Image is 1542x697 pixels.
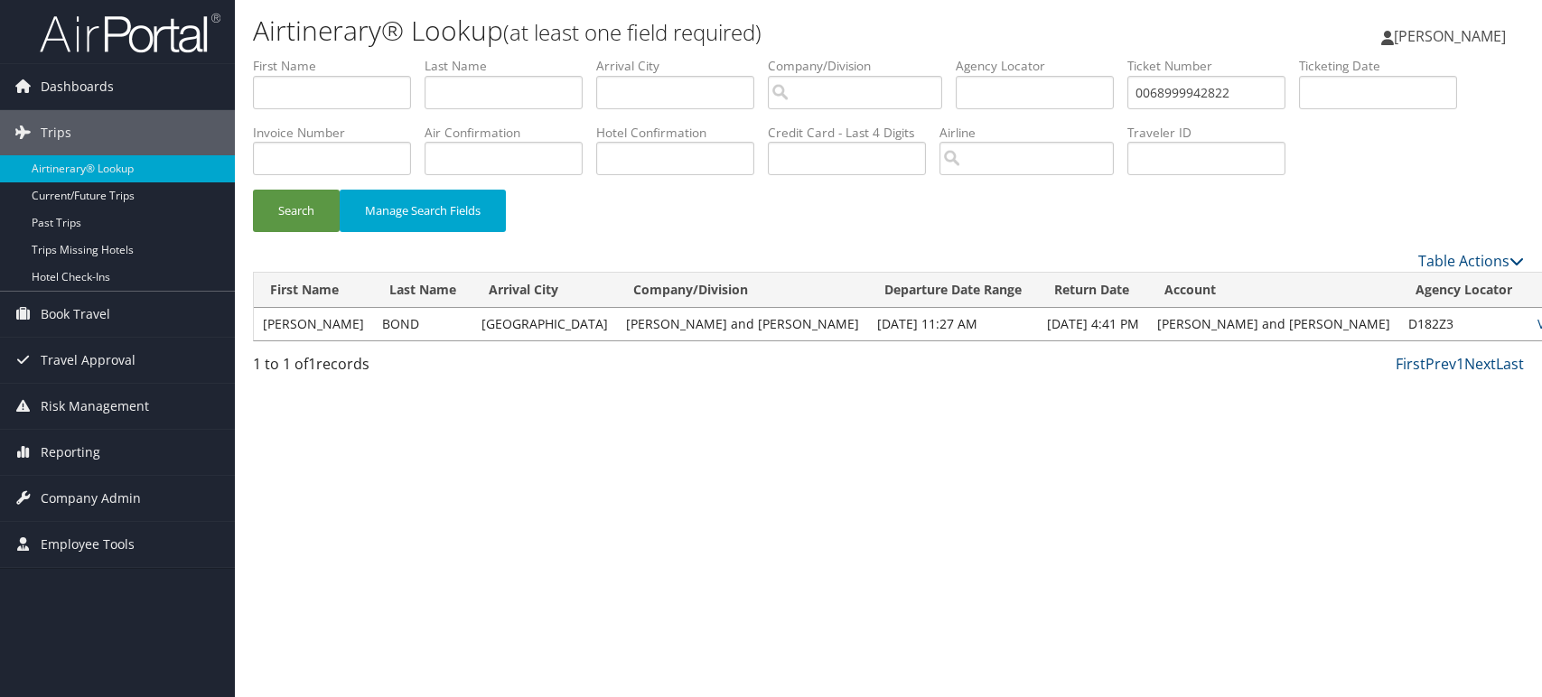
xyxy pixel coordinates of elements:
a: [PERSON_NAME] [1381,9,1524,63]
span: Travel Approval [41,338,136,383]
span: Book Travel [41,292,110,337]
span: Risk Management [41,384,149,429]
td: BOND [373,308,472,340]
span: Reporting [41,430,100,475]
label: Ticketing Date [1299,57,1471,75]
th: Company/Division [617,273,868,308]
span: Trips [41,110,71,155]
button: Manage Search Fields [340,190,506,232]
label: Ticket Number [1127,57,1299,75]
label: Traveler ID [1127,124,1299,142]
small: (at least one field required) [503,17,762,47]
th: First Name: activate to sort column ascending [254,273,373,308]
th: Last Name: activate to sort column ascending [373,273,472,308]
td: [PERSON_NAME] and [PERSON_NAME] [617,308,868,340]
td: [PERSON_NAME] [254,308,373,340]
label: Arrival City [596,57,768,75]
img: airportal-logo.png [40,12,220,54]
label: Airline [939,124,1127,142]
a: 1 [1456,354,1464,374]
label: Company/Division [768,57,956,75]
span: Dashboards [41,64,114,109]
a: Next [1464,354,1496,374]
label: Air Confirmation [425,124,596,142]
button: Search [253,190,340,232]
td: [DATE] 4:41 PM [1038,308,1148,340]
label: Invoice Number [253,124,425,142]
td: D182Z3 [1399,308,1528,340]
label: Last Name [425,57,596,75]
label: First Name [253,57,425,75]
h1: Airtinerary® Lookup [253,12,1100,50]
th: Departure Date Range: activate to sort column ascending [868,273,1038,308]
span: Company Admin [41,476,141,521]
label: Agency Locator [956,57,1127,75]
td: [GEOGRAPHIC_DATA] [472,308,617,340]
span: 1 [308,354,316,374]
a: First [1396,354,1425,374]
th: Return Date: activate to sort column ascending [1038,273,1148,308]
span: [PERSON_NAME] [1394,26,1506,46]
th: Arrival City: activate to sort column ascending [472,273,617,308]
div: 1 to 1 of records [253,353,550,384]
th: Account: activate to sort column ascending [1148,273,1399,308]
label: Hotel Confirmation [596,124,768,142]
a: Prev [1425,354,1456,374]
a: Last [1496,354,1524,374]
label: Credit Card - Last 4 Digits [768,124,939,142]
a: Table Actions [1418,251,1524,271]
td: [PERSON_NAME] and [PERSON_NAME] [1148,308,1399,340]
td: [DATE] 11:27 AM [868,308,1038,340]
span: Employee Tools [41,522,135,567]
th: Agency Locator: activate to sort column ascending [1399,273,1528,308]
